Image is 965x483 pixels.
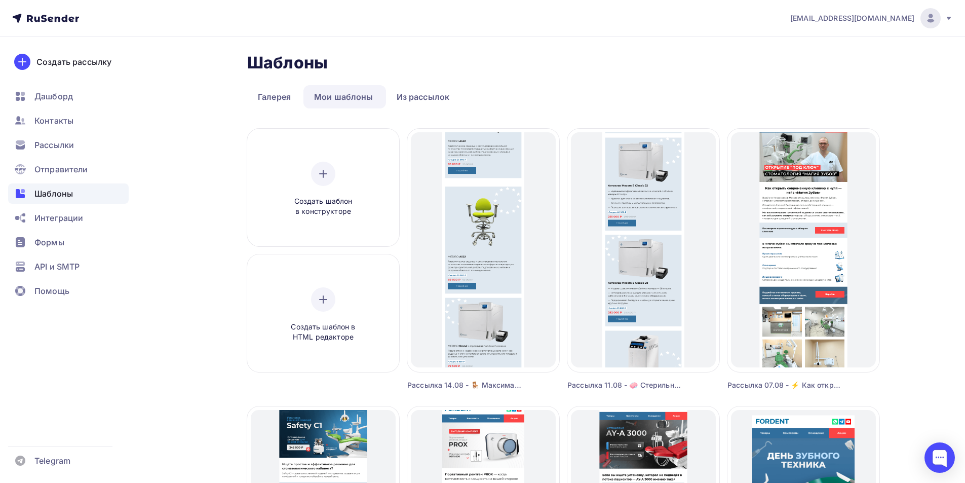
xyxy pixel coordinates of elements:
[34,90,73,102] span: Дашборд
[34,455,70,467] span: Telegram
[34,188,73,200] span: Шаблоны
[8,183,129,204] a: Шаблоны
[8,232,129,252] a: Формы
[34,236,64,248] span: Формы
[386,85,460,108] a: Из рассылок
[407,380,521,390] div: Рассылка 14.08 - 🪑 Максимальный комфорт для работы с микроскопом — [PERSON_NAME]
[34,163,88,175] span: Отправители
[247,85,301,108] a: Галерея
[8,159,129,179] a: Отправители
[275,322,371,343] span: Создать шаблон в HTML редакторе
[303,85,384,108] a: Мои шаблоны
[275,196,371,217] span: Создать шаблон в конструкторе
[790,13,914,23] span: [EMAIL_ADDRESS][DOMAIN_NAME]
[34,139,74,151] span: Рассылки
[247,53,328,73] h2: Шаблоны
[790,8,953,28] a: [EMAIL_ADDRESS][DOMAIN_NAME]
[8,110,129,131] a: Контакты
[34,285,69,297] span: Помощь
[8,135,129,155] a: Рассылки
[34,212,83,224] span: Интеграции
[8,86,129,106] a: Дашборд
[727,380,841,390] div: Рассылка 07.08 - ⚡️ Как открыть современную клинику с нуля — кейс «Магия Зубов»
[36,56,111,68] div: Создать рассылку
[34,115,73,127] span: Контакты
[567,380,681,390] div: Рассылка 11.08 - 🧼 Стерильность — основа доверия в стоматологии Выгодные предложения
[34,261,80,273] span: API и SMTP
